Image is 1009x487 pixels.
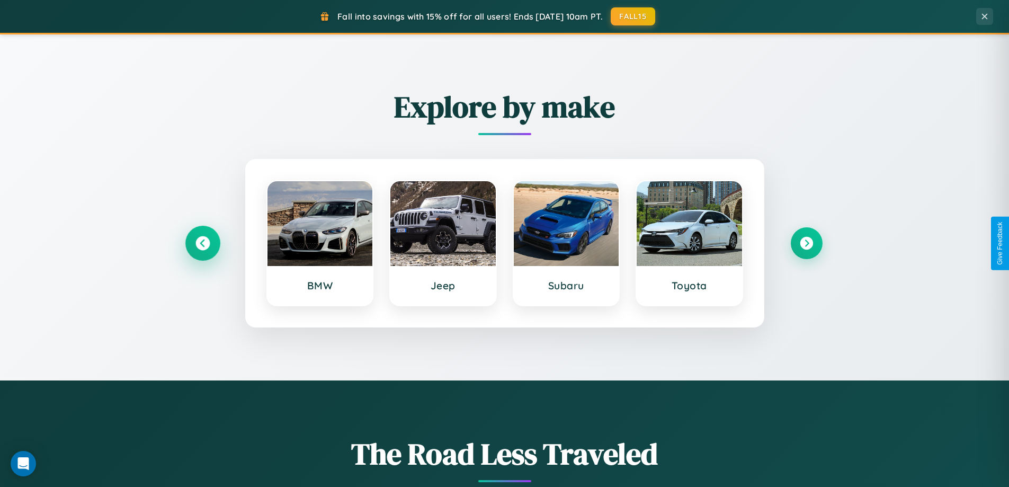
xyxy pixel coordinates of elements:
[187,86,823,127] h2: Explore by make
[647,279,731,292] h3: Toyota
[11,451,36,476] div: Open Intercom Messenger
[401,279,485,292] h3: Jeep
[337,11,603,22] span: Fall into savings with 15% off for all users! Ends [DATE] 10am PT.
[996,222,1004,265] div: Give Feedback
[524,279,609,292] h3: Subaru
[611,7,655,25] button: FALL15
[278,279,362,292] h3: BMW
[187,433,823,474] h1: The Road Less Traveled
